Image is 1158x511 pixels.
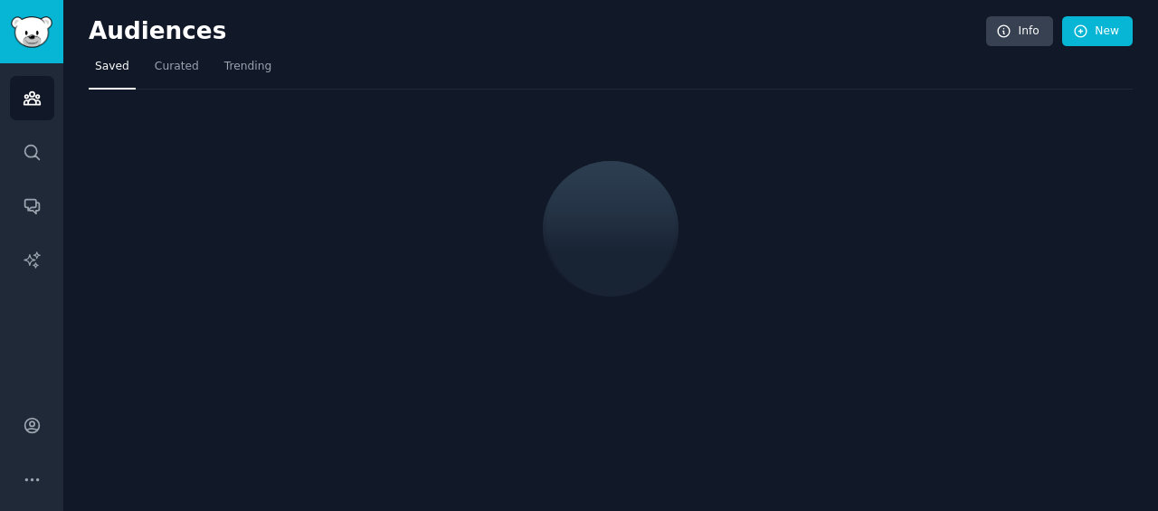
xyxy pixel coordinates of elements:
span: Saved [95,59,129,75]
a: New [1062,16,1133,47]
h2: Audiences [89,17,986,46]
span: Curated [155,59,199,75]
a: Trending [218,52,278,90]
a: Info [986,16,1053,47]
a: Saved [89,52,136,90]
a: Curated [148,52,205,90]
span: Trending [224,59,271,75]
img: GummySearch logo [11,16,52,48]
